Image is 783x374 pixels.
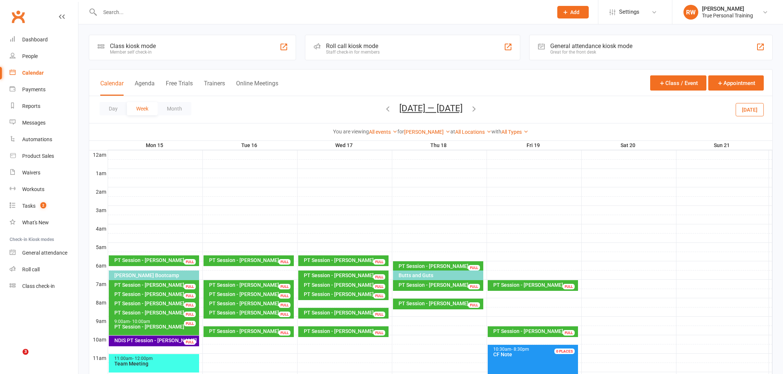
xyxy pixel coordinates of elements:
div: Waivers [22,170,40,176]
th: Tue 16 [202,141,297,150]
div: PT Session - [PERSON_NAME] [209,301,293,306]
th: 11am [89,353,108,363]
button: Appointment [708,75,764,91]
div: What's New [22,220,49,225]
div: PT Session - [PERSON_NAME] [303,258,387,263]
a: Calendar [10,65,78,81]
div: Butts and Guts [398,273,482,278]
a: Clubworx [9,7,27,26]
div: RW [683,5,698,20]
div: FULL [279,284,290,289]
button: [DATE] — [DATE] [399,103,463,113]
div: FULL [563,284,575,289]
a: Automations [10,131,78,148]
button: Day [100,102,127,115]
div: FULL [184,302,196,308]
a: Roll call [10,261,78,278]
div: Class check-in [22,283,55,289]
th: 1am [89,169,108,178]
div: 11:00am [114,356,198,361]
button: Week [127,102,158,115]
div: PT Session - [PERSON_NAME] [303,310,387,315]
div: FULL [468,265,480,271]
div: FULL [373,312,385,317]
a: Workouts [10,181,78,198]
div: PT Session - [PERSON_NAME] [209,282,293,288]
div: PT Session - [PERSON_NAME] [114,258,198,263]
div: FULL [373,284,385,289]
th: 4am [89,224,108,233]
th: 7am [89,279,108,289]
span: Add [570,9,579,15]
div: FULL [563,330,575,336]
div: PT Session - [PERSON_NAME] [493,282,577,288]
div: FULL [279,330,290,336]
button: Trainers [204,80,225,96]
div: PT Session - [PERSON_NAME] [303,329,387,334]
a: People [10,48,78,65]
a: Class kiosk mode [10,278,78,295]
div: FULL [468,284,480,289]
div: Calendar [22,70,44,76]
button: Agenda [135,80,155,96]
a: All events [369,129,397,135]
th: Sat 20 [581,141,676,150]
th: 5am [89,242,108,252]
th: 3am [89,205,108,215]
button: Add [557,6,589,18]
th: 9am [89,316,108,326]
th: Wed 17 [297,141,392,150]
div: Roll call kiosk mode [326,42,380,50]
th: 10am [89,335,108,344]
div: [PERSON_NAME] Bootcamp [114,273,198,278]
button: [DATE] [736,103,764,116]
button: Class / Event [650,75,706,91]
div: True Personal Training [702,12,753,19]
a: Tasks 2 [10,198,78,214]
th: Thu 18 [392,141,487,150]
th: Sun 21 [676,141,769,150]
strong: for [397,129,404,135]
div: Roll call [22,266,40,272]
div: PT Session - [PERSON_NAME] [114,292,198,297]
span: Settings [619,4,639,20]
div: PT Session - [PERSON_NAME] [114,310,198,315]
div: FULL [184,284,196,289]
div: Automations [22,136,52,142]
a: Product Sales [10,148,78,164]
div: Team Meeting [114,361,198,366]
div: Workouts [22,186,44,192]
div: PT Session - [PERSON_NAME] [114,301,198,306]
div: FULL [373,274,385,280]
div: 10:30am [493,347,577,352]
div: PT Session - [PERSON_NAME] [114,324,198,329]
th: Mon 15 [108,141,202,150]
input: Search... [98,7,548,17]
strong: You are viewing [333,129,369,135]
iframe: Intercom live chat [7,349,25,367]
div: PT Session - [PERSON_NAME] [209,310,293,315]
div: Great for the front desk [550,50,632,55]
button: Month [158,102,191,115]
span: 3 [23,349,28,355]
a: Dashboard [10,31,78,48]
div: FULL [184,259,196,265]
th: 8am [89,298,108,307]
a: Messages [10,115,78,131]
span: 2 [40,202,46,208]
div: FULL [468,302,480,308]
div: FULL [184,321,196,326]
div: PT Session - [PERSON_NAME] [398,263,482,269]
a: Waivers [10,164,78,181]
th: 12am [89,150,108,159]
strong: with [491,129,501,135]
div: Product Sales [22,153,54,159]
div: Class kiosk mode [110,42,156,50]
div: PT Session - [PERSON_NAME] [209,329,293,334]
th: Fri 19 [487,141,581,150]
strong: at [450,129,455,135]
div: FULL [279,259,290,265]
div: FULL [373,330,385,336]
div: PT Session - [PERSON_NAME] [209,258,293,263]
div: General attendance kiosk mode [550,42,632,50]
